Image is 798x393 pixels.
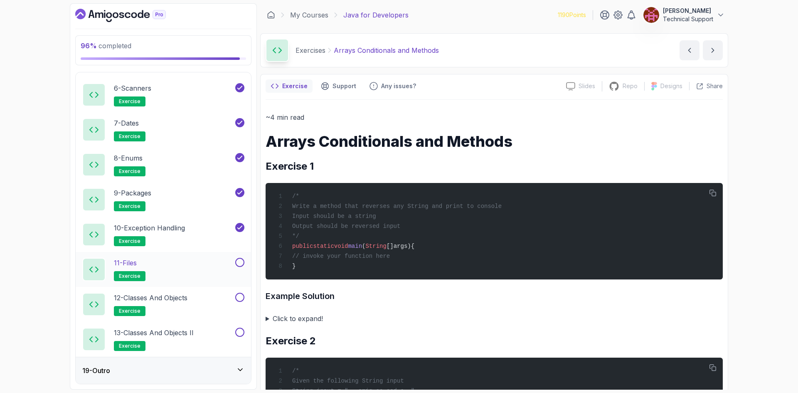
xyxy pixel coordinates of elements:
p: 9 - Packages [114,188,151,198]
h3: 19 - Outro [82,366,110,376]
button: 7-Datesexercise [82,118,244,141]
p: Share [707,82,723,90]
span: Output should be reversed input [292,223,400,230]
p: ~4 min read [266,111,723,123]
span: } [292,263,296,269]
button: Feedback button [365,79,421,93]
span: exercise [119,238,140,245]
p: 8 - Enums [114,153,143,163]
p: Technical Support [663,15,713,23]
p: 1190 Points [558,11,586,19]
p: 10 - Exception Handling [114,223,185,233]
p: Exercises [296,45,325,55]
button: Share [689,82,723,90]
span: exercise [119,343,140,349]
span: exercise [119,168,140,175]
p: Java for Developers [343,10,409,20]
p: Designs [660,82,682,90]
button: previous content [680,40,699,60]
p: Exercise [282,82,308,90]
p: Any issues? [381,82,416,90]
h2: Exercise 1 [266,160,723,173]
span: exercise [119,98,140,105]
p: Slides [579,82,595,90]
button: 8-Enumsexercise [82,153,244,176]
img: user profile image [643,7,659,23]
span: public [292,243,313,250]
a: Dashboard [267,11,275,19]
p: 11 - Files [114,258,137,268]
a: Dashboard [75,9,185,22]
button: Support button [316,79,361,93]
span: Write a method that reverses any String and print to console [292,203,502,210]
span: exercise [119,308,140,314]
p: 12 - Classes and Objects [114,293,187,303]
h3: Example Solution [266,289,723,303]
button: notes button [266,79,313,93]
span: ( [362,243,365,250]
button: 12-Classes and Objectsexercise [82,293,244,316]
p: Support [332,82,356,90]
span: String [365,243,386,250]
p: 13 - Classes and Objects II [114,328,194,338]
p: Arrays Conditionals and Methods [334,45,439,55]
button: user profile image[PERSON_NAME]Technical Support [643,7,725,23]
h2: Exercise 2 [266,334,723,348]
span: void [334,243,348,250]
span: main [348,243,362,250]
p: Repo [623,82,638,90]
button: 6-Scannersexercise [82,83,244,106]
a: My Courses [290,10,328,20]
button: 10-Exception Handlingexercise [82,223,244,246]
h1: Arrays Conditionals and Methods [266,133,723,150]
button: 13-Classes and Objects IIexercise [82,328,244,351]
button: 9-Packagesexercise [82,188,244,211]
span: // invoke your function here [292,253,390,260]
summary: Click to expand! [266,313,723,324]
span: Given the following String input [292,378,404,384]
span: static [313,243,334,250]
span: exercise [119,273,140,279]
button: next content [703,40,723,60]
span: exercise [119,203,140,210]
span: completed [81,42,131,50]
span: []args){ [387,243,414,250]
p: [PERSON_NAME] [663,7,713,15]
p: 6 - Scanners [114,83,151,93]
p: 7 - Dates [114,118,139,128]
button: 19-Outro [76,357,251,384]
button: 11-Filesexercise [82,258,244,281]
span: 96 % [81,42,97,50]
span: Input should be a string [292,213,376,220]
span: exercise [119,133,140,140]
